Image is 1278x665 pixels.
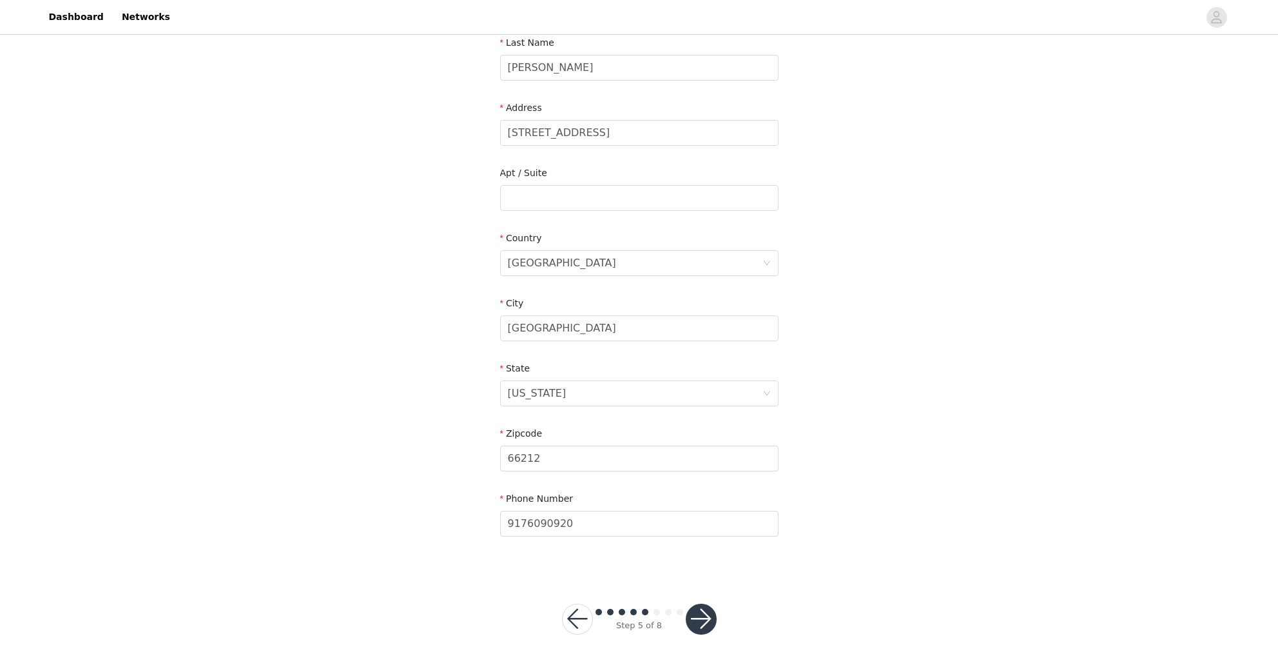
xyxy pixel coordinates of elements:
[500,103,542,113] label: Address
[114,3,178,32] a: Networks
[500,168,547,178] label: Apt / Suite
[508,251,616,275] div: United States
[763,390,771,399] i: icon: down
[500,298,524,308] label: City
[616,619,662,632] div: Step 5 of 8
[508,381,566,406] div: Kansas
[500,233,542,243] label: Country
[500,428,543,439] label: Zipcode
[763,259,771,268] i: icon: down
[41,3,111,32] a: Dashboard
[500,363,530,373] label: State
[1210,7,1223,28] div: avatar
[500,37,554,48] label: Last Name
[500,493,574,504] label: Phone Number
